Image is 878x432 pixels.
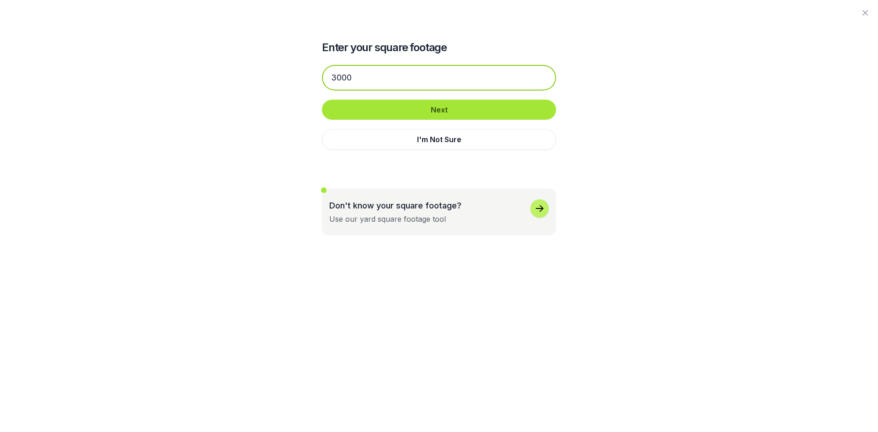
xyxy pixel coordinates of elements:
[322,188,556,235] button: Don't know your square footage?Use our yard square footage tool
[329,199,461,212] p: Don't know your square footage?
[322,129,556,150] button: I'm Not Sure
[329,213,446,224] div: Use our yard square footage tool
[322,100,556,120] button: Next
[322,40,556,55] h2: Enter your square footage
